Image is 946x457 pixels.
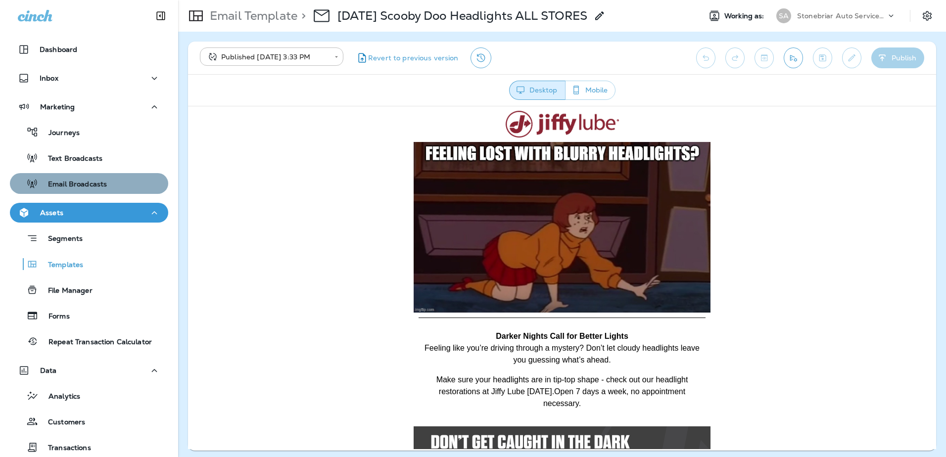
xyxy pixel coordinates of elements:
button: Repeat Transaction Calculator [10,331,168,352]
span: Feeling like you’re driving through a mystery? Don’t let cloudy headlights leave you guessing wha... [236,237,512,258]
button: Text Broadcasts [10,147,168,168]
img: Scooby-Headlights.jpg [226,36,522,206]
p: Customers [38,418,85,427]
p: > [297,8,306,23]
p: Dashboard [40,46,77,53]
button: Desktop [509,81,566,100]
button: Settings [918,7,936,25]
button: Data [10,361,168,380]
p: Analytics [39,392,80,402]
button: Dashboard [10,40,168,59]
p: Repeat Transaction Calculator [39,338,152,347]
p: Templates [38,261,83,270]
button: Collapse Sidebar [147,6,175,26]
button: Segments [10,228,168,249]
button: File Manager [10,279,168,300]
button: Email Broadcasts [10,173,168,194]
p: Email Template [206,8,297,23]
p: Assets [40,209,63,217]
p: Email Broadcasts [38,180,107,189]
p: Stonebriar Auto Services Group [797,12,886,20]
p: Segments [38,234,83,244]
p: [DATE] Scooby Doo Headlights ALL STORES [337,8,587,23]
button: Revert to previous version [351,47,463,68]
button: Assets [10,203,168,223]
p: Marketing [40,103,75,111]
button: Marketing [10,97,168,117]
div: Published [DATE] 3:33 PM [207,52,328,62]
p: Journeys [39,129,80,138]
p: File Manager [38,286,93,296]
button: Forms [10,305,168,326]
button: Journeys [10,122,168,142]
span: Revert to previous version [368,53,459,63]
p: Data [40,366,57,374]
button: Templates [10,254,168,274]
span: Working as: [724,12,766,20]
span: Darker Nights Call for Better Lights [308,226,440,234]
div: SA [776,8,791,23]
span: Open 7 days a week, no appointment necessary. [355,281,497,301]
button: Analytics [10,385,168,406]
span: Make sure your headlights are in tip-top shape - check out our headlight restorations at Jiffy Lu... [248,269,500,289]
button: Send test email [784,47,803,68]
div: 09/25/25 Scooby Doo Headlights ALL STORES [337,8,587,23]
p: Transactions [38,444,91,453]
p: Text Broadcasts [38,154,102,164]
p: Forms [39,312,70,321]
button: View Changelog [471,47,491,68]
button: Customers [10,411,168,432]
button: Mobile [565,81,615,100]
button: Inbox [10,68,168,88]
img: JL_Logo_PMS202_Horizontal.png [318,4,431,31]
p: Inbox [40,74,58,82]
